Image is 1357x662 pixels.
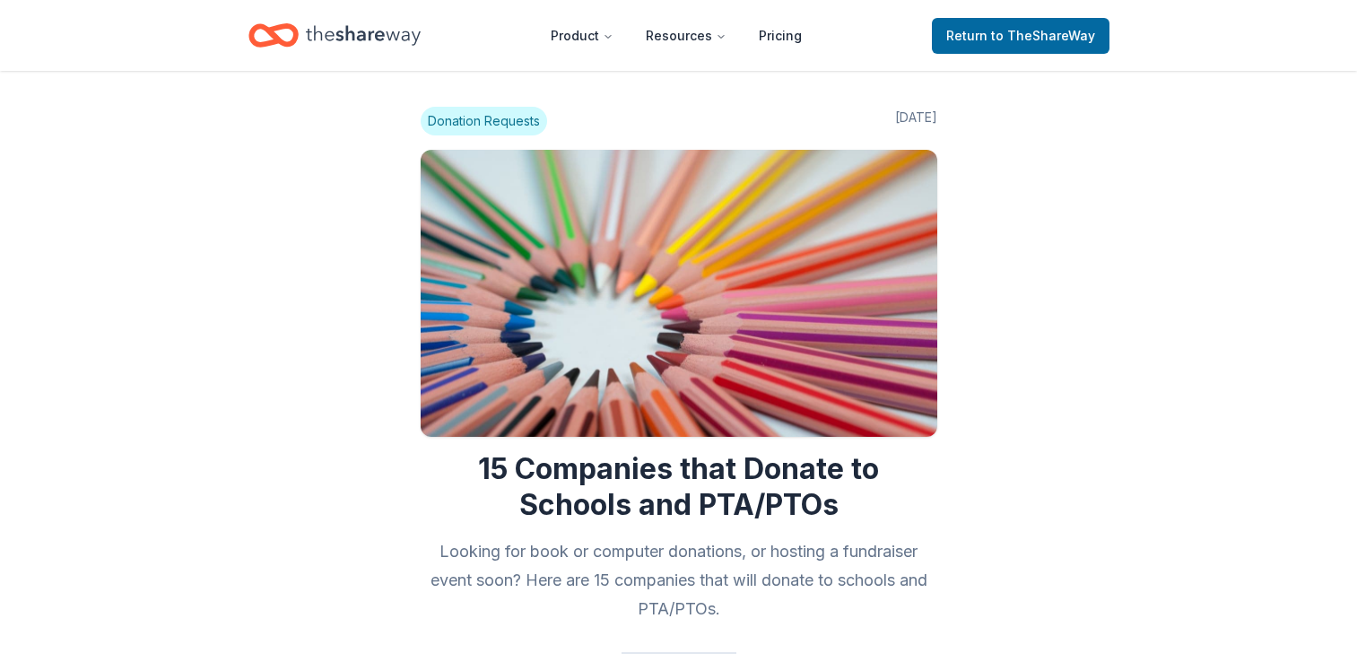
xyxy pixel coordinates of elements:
a: Pricing [744,18,816,54]
span: Return [946,25,1095,47]
h1: 15 Companies that Donate to Schools and PTA/PTOs [421,451,937,523]
span: to TheShareWay [991,28,1095,43]
h2: Looking for book or computer donations, or hosting a fundraiser event soon? Here are 15 companies... [421,537,937,623]
span: [DATE] [895,107,937,135]
nav: Main [536,14,816,57]
a: Home [248,14,421,57]
span: Donation Requests [421,107,547,135]
a: Returnto TheShareWay [932,18,1109,54]
button: Resources [631,18,741,54]
button: Product [536,18,628,54]
img: Image for 15 Companies that Donate to Schools and PTA/PTOs [421,150,937,437]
